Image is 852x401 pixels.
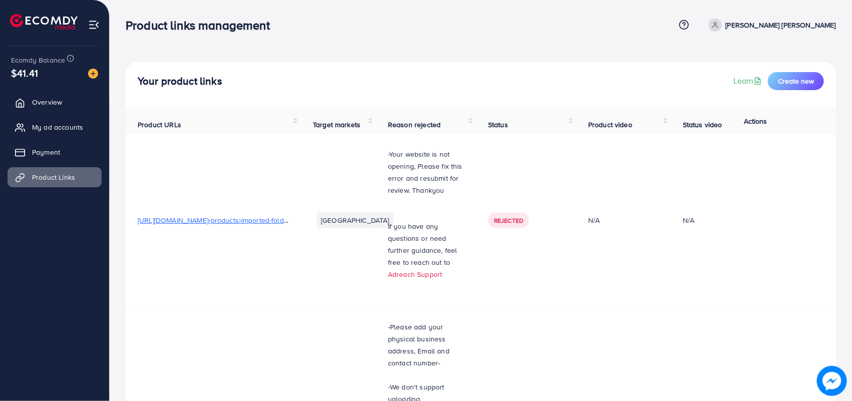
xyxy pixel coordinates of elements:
span: Product URLs [138,120,181,130]
a: [PERSON_NAME] [PERSON_NAME] [705,19,836,32]
a: My ad accounts [8,117,102,137]
img: image [820,369,844,393]
span: Actions [744,116,767,126]
img: image [88,69,98,79]
span: $41.41 [11,66,38,80]
h4: Your product links [138,75,222,88]
li: [GEOGRAPHIC_DATA] [317,212,393,228]
span: Rejected [494,216,523,225]
button: Create new [768,72,824,90]
span: My ad accounts [32,122,83,132]
p: -Your website is not opening, Please fix this error and resubmit for review. Thankyou [388,148,464,196]
span: Ecomdy Balance [11,55,65,65]
p: [PERSON_NAME] [PERSON_NAME] [726,19,836,31]
span: Overview [32,97,62,107]
span: Payment [32,147,60,157]
span: Status video [683,120,722,130]
a: Overview [8,92,102,112]
p: -Please add your physical business address, Email and contact number- [388,321,464,369]
div: N/A [683,215,694,225]
span: Product Links [32,172,75,182]
a: Payment [8,142,102,162]
div: N/A [588,215,659,225]
span: [URL][DOMAIN_NAME]›products›imported-folding-traveling-steam-iron [138,215,360,225]
img: logo [10,14,78,30]
span: If you have any questions or need further guidance, feel free to reach out to [388,221,458,267]
img: menu [88,19,100,31]
h3: Product links management [126,18,278,33]
span: Status [488,120,508,130]
a: Learn [733,75,764,87]
a: Adreach Support [388,269,442,279]
span: Product video [588,120,632,130]
span: Target markets [313,120,360,130]
span: Reason rejected [388,120,441,130]
span: Create new [778,76,814,86]
a: Product Links [8,167,102,187]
